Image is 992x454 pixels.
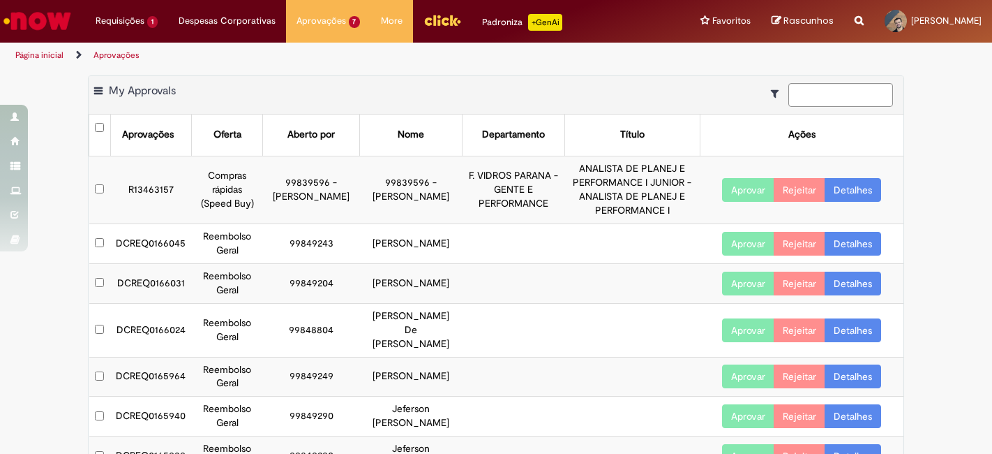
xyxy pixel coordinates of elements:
[564,156,700,224] td: ANALISTA DE PLANEJ E PERFORMANCE I JUNIOR - ANALISTA DE PLANEJ E PERFORMANCE I
[722,272,774,295] button: Aprovar
[722,178,774,202] button: Aprovar
[263,263,359,303] td: 99849204
[620,128,645,142] div: Título
[398,128,424,142] div: Nome
[359,397,463,437] td: Jeferson [PERSON_NAME]
[774,318,825,342] button: Rejeitar
[93,50,140,61] a: Aprovações
[712,14,751,28] span: Favoritos
[191,357,263,397] td: Reembolso Geral
[213,128,241,142] div: Oferta
[191,397,263,437] td: Reembolso Geral
[122,128,174,142] div: Aprovações
[772,15,834,28] a: Rascunhos
[774,365,825,388] button: Rejeitar
[263,303,359,357] td: 99848804
[110,303,191,357] td: DCREQ0166024
[771,89,786,98] i: Mostrar filtros para: Suas Solicitações
[359,357,463,397] td: [PERSON_NAME]
[359,263,463,303] td: [PERSON_NAME]
[191,303,263,357] td: Reembolso Geral
[15,50,63,61] a: Página inicial
[263,224,359,263] td: 99849243
[110,156,191,224] td: R13463157
[482,128,545,142] div: Departamento
[191,224,263,263] td: Reembolso Geral
[825,232,881,256] a: Detalhes
[783,14,834,27] span: Rascunhos
[825,365,881,388] a: Detalhes
[110,397,191,437] td: DCREQ0165940
[296,14,346,28] span: Aprovações
[10,43,651,68] ul: Trilhas de página
[110,357,191,397] td: DCREQ0165964
[263,357,359,397] td: 99849249
[381,14,403,28] span: More
[774,178,825,202] button: Rejeitar
[359,303,463,357] td: [PERSON_NAME] De [PERSON_NAME]
[825,272,881,295] a: Detalhes
[774,232,825,256] button: Rejeitar
[423,10,461,31] img: click_logo_yellow_360x200.png
[263,156,359,224] td: 99839596 - [PERSON_NAME]
[263,397,359,437] td: 99849290
[359,224,463,263] td: [PERSON_NAME]
[825,318,881,342] a: Detalhes
[191,263,263,303] td: Reembolso Geral
[774,404,825,428] button: Rejeitar
[287,128,335,142] div: Aberto por
[825,404,881,428] a: Detalhes
[96,14,144,28] span: Requisições
[774,272,825,295] button: Rejeitar
[482,14,562,31] div: Padroniza
[722,232,774,256] button: Aprovar
[179,14,276,28] span: Despesas Corporativas
[109,84,176,98] span: My Approvals
[110,115,191,156] th: Aprovações
[110,263,191,303] td: DCREQ0166031
[359,156,463,224] td: 99839596 - [PERSON_NAME]
[528,14,562,31] p: +GenAi
[1,7,73,35] img: ServiceNow
[191,156,263,224] td: Compras rápidas (Speed Buy)
[110,224,191,263] td: DCREQ0166045
[349,16,361,28] span: 7
[463,156,564,224] td: F. VIDROS PARANA - GENTE E PERFORMANCE
[788,128,816,142] div: Ações
[911,15,982,27] span: [PERSON_NAME]
[722,365,774,388] button: Aprovar
[722,404,774,428] button: Aprovar
[147,16,158,28] span: 1
[722,318,774,342] button: Aprovar
[825,178,881,202] a: Detalhes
